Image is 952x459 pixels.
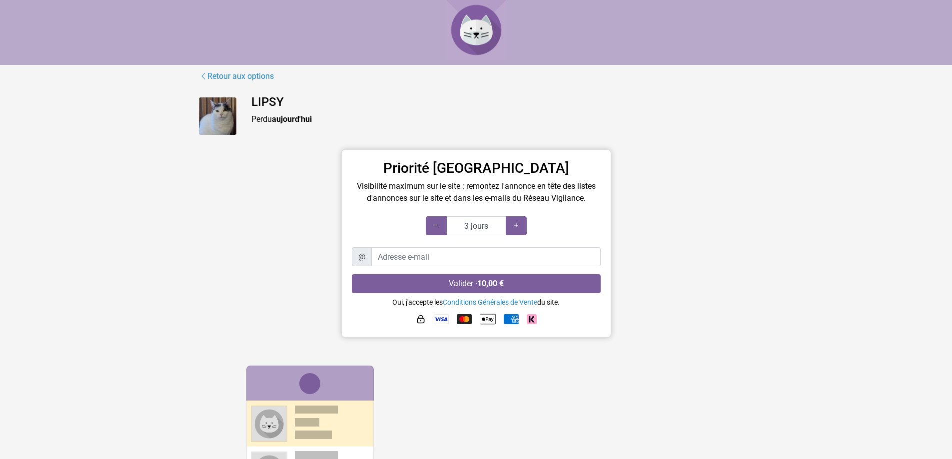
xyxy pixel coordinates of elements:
[504,314,519,324] img: American Express
[251,95,754,109] h4: LIPSY
[199,70,274,83] a: Retour aux options
[443,298,537,306] a: Conditions Générales de Vente
[392,298,560,306] small: Oui, j'accepte les du site.
[352,247,372,266] span: @
[434,314,449,324] img: Visa
[477,279,504,288] strong: 10,00 €
[352,160,601,177] h3: Priorité [GEOGRAPHIC_DATA]
[352,274,601,293] button: Valider ·10,00 €
[272,114,312,124] strong: aujourd'hui
[416,314,426,324] img: HTTPS : paiement sécurisé
[480,311,496,327] img: Apple Pay
[527,314,537,324] img: Klarna
[251,113,754,125] p: Perdu
[352,180,601,204] p: Visibilité maximum sur le site : remontez l'annonce en tête des listes d'annonces sur le site et ...
[371,247,601,266] input: Adresse e-mail
[457,314,472,324] img: Mastercard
